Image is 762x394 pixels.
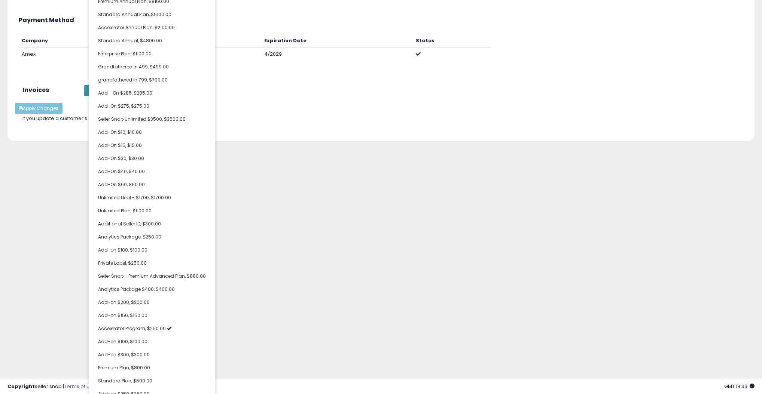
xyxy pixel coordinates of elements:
span: Standard Annual, $4800.00 [98,37,162,44]
strong: Copyright [7,383,35,390]
div: If you update a customer's subscription, you have to choose prorate behavior. [17,115,388,122]
span: Private Label, $250.00 [98,260,147,266]
a: Terms of Use [64,383,96,390]
span: Unlimited Deal - $1700, $1700.00 [98,194,171,201]
span: Accelerator Annual Plan, $2100.00 [98,24,175,31]
span: Enterprise Plan, $1100.00 [98,50,152,57]
button: Apply Changes [15,103,63,114]
span: Seller Snap - Premium Advanced Plan, $880.00 [98,273,206,279]
span: Accelerator Program, $250.00 [98,325,166,332]
span: Add-On $10, $10.00 [98,129,142,135]
span: Unlimited Plan, $1100.00 [98,207,152,214]
span: Premium Plan, $800.00 [98,364,150,371]
div: seller snap | | [7,383,130,390]
button: Show Invoices [84,85,125,96]
span: Analytics Package $400, $400.00 [98,286,175,292]
h3: Invoices [22,87,73,93]
span: Additional Seller ID, $300.00 [98,221,161,227]
span: Standard Plan, $500.00 [98,378,152,384]
span: Add-on $100, $100.00 [98,247,147,253]
span: Add-On $60, $60.00 [98,181,145,188]
span: Add-on $300, $300.00 [98,351,150,358]
span: Add-On $30, $30.00 [98,155,144,161]
th: Expiration Date [261,34,413,47]
td: 4/2029 [261,47,413,61]
span: Analytics Package, $250.00 [98,234,161,240]
span: Add-On $40, $40.00 [98,168,145,175]
span: Add-On $275, $275.00 [98,103,149,109]
span: Standard Annual Plan, $5100.00 [98,11,171,18]
td: Amex [19,47,120,61]
span: Add - On $285, $285.00 [98,90,152,96]
span: 2025-10-7 19:33 GMT [724,383,755,390]
span: Add-On $15, $15.00 [98,142,142,148]
span: Add-on $150, $150.00 [98,312,147,318]
span: grandfathered in 799, $799.00 [98,77,168,83]
th: Company [19,34,120,47]
span: Add-on $100, $100.00 [98,338,147,345]
span: Add-on $200, $200.00 [98,299,150,305]
th: Status [413,34,491,47]
span: Seller Snap Unlimited $3500, $3500.00 [98,116,186,122]
span: Grandfathered in 499, $499.00 [98,64,169,70]
h3: Payment Method [19,17,743,24]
